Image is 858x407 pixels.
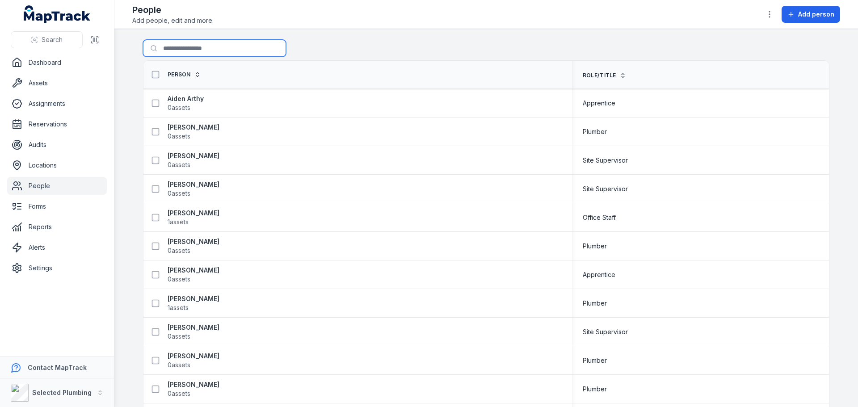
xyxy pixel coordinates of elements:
[168,123,219,141] a: [PERSON_NAME]0assets
[583,299,607,308] span: Plumber
[168,151,219,160] strong: [PERSON_NAME]
[42,35,63,44] span: Search
[168,323,219,332] strong: [PERSON_NAME]
[132,16,214,25] span: Add people, edit and more.
[168,94,204,103] strong: Aiden Arthy
[7,136,107,154] a: Audits
[168,352,219,361] strong: [PERSON_NAME]
[168,160,190,169] span: 0 assets
[7,74,107,92] a: Assets
[168,389,190,398] span: 0 assets
[7,218,107,236] a: Reports
[168,237,219,246] strong: [PERSON_NAME]
[7,156,107,174] a: Locations
[132,4,214,16] h2: People
[7,259,107,277] a: Settings
[583,185,628,193] span: Site Supervisor
[168,303,189,312] span: 1 assets
[7,54,107,71] a: Dashboard
[168,266,219,284] a: [PERSON_NAME]0assets
[168,132,190,141] span: 0 assets
[7,239,107,256] a: Alerts
[168,246,190,255] span: 0 assets
[11,31,83,48] button: Search
[583,270,615,279] span: Apprentice
[168,209,219,227] a: [PERSON_NAME]1assets
[798,10,834,19] span: Add person
[168,323,219,341] a: [PERSON_NAME]0assets
[168,189,190,198] span: 0 assets
[168,332,190,341] span: 0 assets
[168,180,219,198] a: [PERSON_NAME]0assets
[168,71,201,78] a: Person
[168,380,219,389] strong: [PERSON_NAME]
[7,197,107,215] a: Forms
[28,364,87,371] strong: Contact MapTrack
[168,361,190,369] span: 0 assets
[32,389,92,396] strong: Selected Plumbing
[583,385,607,394] span: Plumber
[168,266,219,275] strong: [PERSON_NAME]
[168,103,190,112] span: 0 assets
[583,327,628,336] span: Site Supervisor
[168,71,191,78] span: Person
[168,275,190,284] span: 0 assets
[168,151,219,169] a: [PERSON_NAME]0assets
[7,115,107,133] a: Reservations
[583,72,626,79] a: Role/Title
[168,294,219,303] strong: [PERSON_NAME]
[782,6,840,23] button: Add person
[168,380,219,398] a: [PERSON_NAME]0assets
[583,356,607,365] span: Plumber
[583,72,616,79] span: Role/Title
[168,237,219,255] a: [PERSON_NAME]0assets
[168,294,219,312] a: [PERSON_NAME]1assets
[168,352,219,369] a: [PERSON_NAME]0assets
[24,5,91,23] a: MapTrack
[168,123,219,132] strong: [PERSON_NAME]
[7,177,107,195] a: People
[168,209,219,218] strong: [PERSON_NAME]
[583,242,607,251] span: Plumber
[7,95,107,113] a: Assignments
[583,156,628,165] span: Site Supervisor
[168,180,219,189] strong: [PERSON_NAME]
[168,94,204,112] a: Aiden Arthy0assets
[583,213,617,222] span: Office Staff.
[583,127,607,136] span: Plumber
[583,99,615,108] span: Apprentice
[168,218,189,227] span: 1 assets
